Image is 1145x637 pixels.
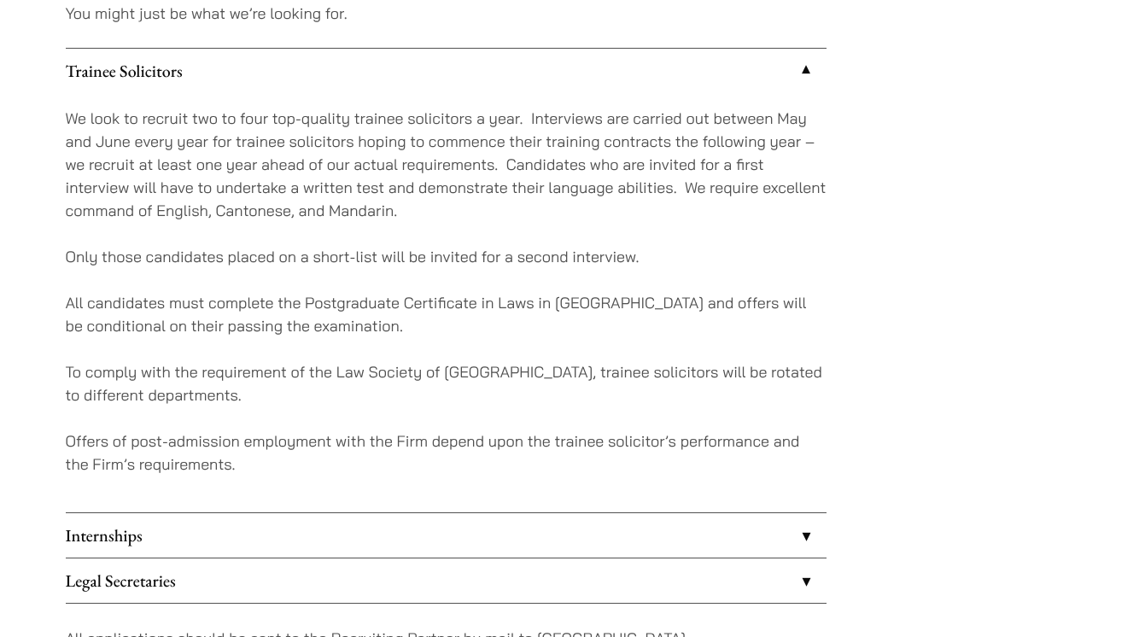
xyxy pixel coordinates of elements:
[66,430,827,476] p: Offers of post-admission employment with the Firm depend upon the trainee solicitor’s performance...
[66,2,827,25] p: You might just be what we’re looking for.
[66,107,827,222] p: We look to recruit two to four top-quality trainee solicitors a year. Interviews are carried out ...
[66,245,827,268] p: Only those candidates placed on a short-list will be invited for a second interview.
[66,49,827,93] a: Trainee Solicitors
[66,93,827,512] div: Trainee Solicitors
[66,558,827,603] a: Legal Secretaries
[66,291,827,337] p: All candidates must complete the Postgraduate Certificate in Laws in [GEOGRAPHIC_DATA] and offers...
[66,360,827,406] p: To comply with the requirement of the Law Society of [GEOGRAPHIC_DATA], trainee solicitors will b...
[66,513,827,558] a: Internships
